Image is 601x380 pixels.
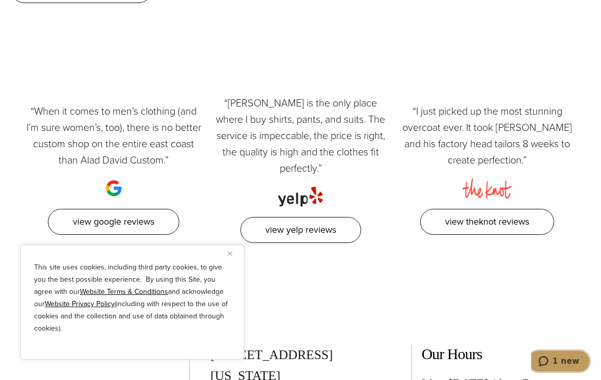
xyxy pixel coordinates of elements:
img: yelp [278,176,323,207]
a: Website Privacy Policy [45,298,115,309]
img: Close [228,251,232,256]
a: View Google Reviews [48,209,179,235]
p: This site uses cookies, including third party cookies, to give you the best possible experience. ... [34,261,231,335]
a: Website Terms & Conditions [80,286,168,297]
a: View TheKnot Reviews [420,209,554,235]
a: View Yelp Reviews [240,217,361,243]
h2: Our Hours [422,345,591,363]
p: “[PERSON_NAME] is the only place where I buy shirts, pants, and suits. The service is impeccable,... [211,95,390,176]
p: “I just picked up the most stunning overcoat ever. It took [PERSON_NAME] and his factory head tai... [398,103,577,168]
p: “When it comes to men’s clothing (and I’m sure women’s, too), there is no better custom shop on t... [24,103,203,168]
button: Close [228,247,240,259]
iframe: Opens a widget where you can chat to one of our agents [531,349,591,375]
img: the knot [462,168,512,199]
img: google [103,168,124,199]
